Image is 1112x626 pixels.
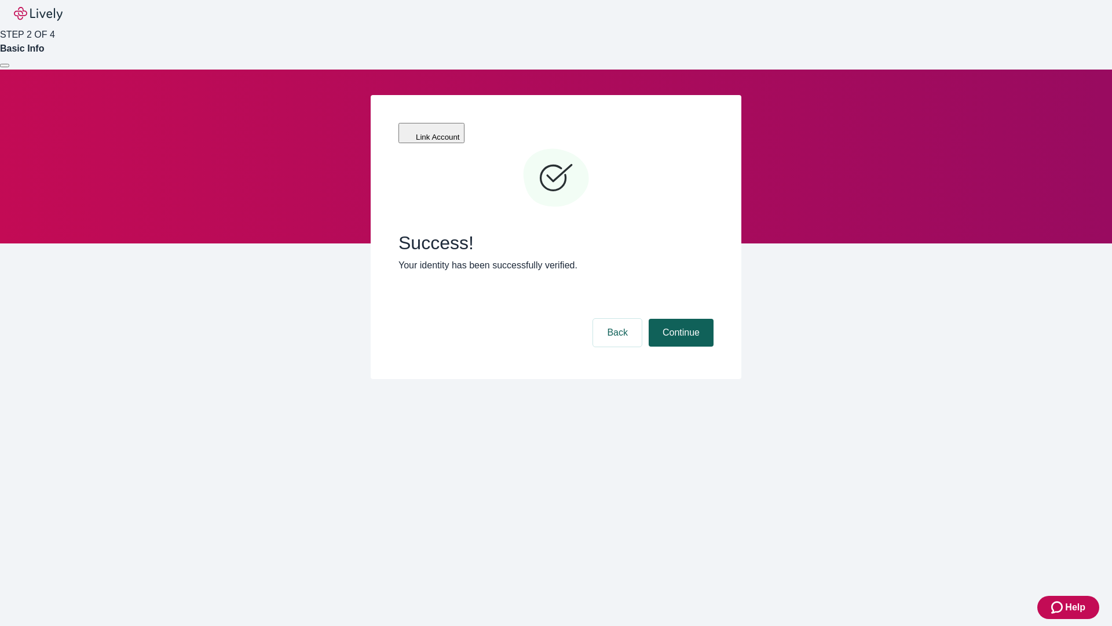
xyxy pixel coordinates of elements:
button: Link Account [398,123,464,143]
p: Your identity has been successfully verified. [398,259,714,272]
button: Back [593,319,642,347]
span: Help [1065,600,1085,614]
span: Success! [398,232,714,254]
button: Continue [649,319,714,347]
img: Lively [14,7,63,21]
svg: Checkmark icon [521,144,591,213]
svg: Zendesk support icon [1051,600,1065,614]
button: Zendesk support iconHelp [1037,596,1099,619]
